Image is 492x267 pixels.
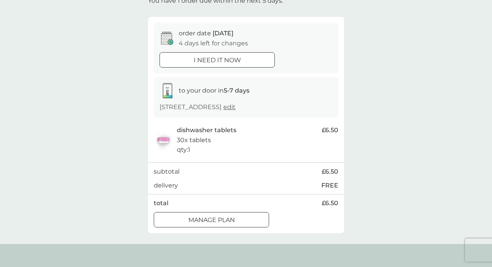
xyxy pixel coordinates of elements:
[322,167,338,177] span: £6.50
[154,212,269,227] button: Manage plan
[194,55,241,65] p: i need it now
[321,181,338,191] p: FREE
[160,52,275,68] button: i need it now
[160,102,236,112] p: [STREET_ADDRESS]
[179,28,233,38] p: order date
[154,167,180,177] p: subtotal
[223,103,236,111] a: edit
[177,145,190,155] p: qty : 1
[154,181,178,191] p: delivery
[177,125,236,135] p: dishwasher tablets
[213,30,233,37] span: [DATE]
[179,38,248,48] p: 4 days left for changes
[177,135,211,145] p: 30x tablets
[322,125,338,135] span: £6.50
[179,87,249,94] span: to your door in
[224,87,249,94] strong: 5-7 days
[154,198,168,208] p: total
[188,215,235,225] p: Manage plan
[322,198,338,208] span: £6.50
